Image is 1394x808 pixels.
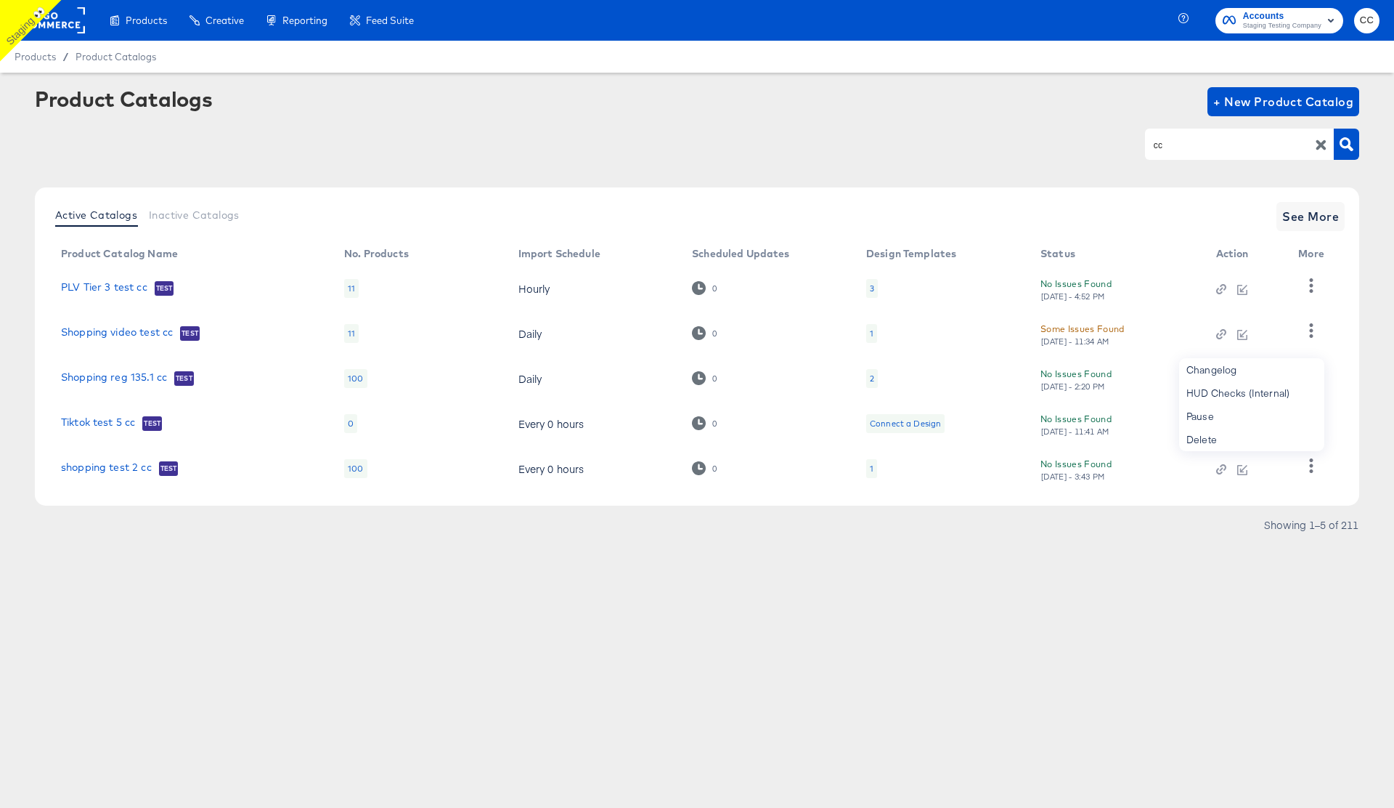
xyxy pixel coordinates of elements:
div: Design Templates [866,248,956,259]
div: 0 [344,414,357,433]
div: 0 [712,328,717,339]
span: Accounts [1243,9,1321,24]
button: See More [1276,202,1345,231]
span: Test [155,283,174,294]
button: Some Issues Found[DATE] - 11:34 AM [1040,321,1125,347]
div: 11 [344,279,359,298]
div: 0 [692,461,717,475]
div: Import Schedule [518,248,600,259]
div: 11 [344,324,359,343]
span: Staging Testing Company [1243,20,1321,32]
div: Pause [1179,405,1324,428]
span: Reporting [282,15,327,26]
button: CC [1354,8,1379,33]
span: Test [142,418,162,429]
div: Connect a Design [866,414,945,433]
button: AccountsStaging Testing Company [1215,8,1343,33]
td: Hourly [507,266,681,311]
a: shopping test 2 cc [61,461,152,476]
div: 1 [866,459,877,478]
div: Scheduled Updates [692,248,790,259]
div: Product Catalog Name [61,248,178,259]
div: 0 [712,283,717,294]
a: Product Catalogs [76,51,156,62]
div: 2 [870,373,874,384]
input: Search Product Catalogs [1151,137,1305,153]
div: Some Issues Found [1040,321,1125,336]
th: More [1287,243,1342,266]
span: Active Catalogs [55,209,137,221]
div: 0 [712,464,717,474]
div: 2 [866,369,878,388]
div: 0 [712,373,717,384]
span: / [56,51,76,62]
span: Test [159,463,179,474]
div: 3 [870,283,874,294]
a: Shopping reg 135.1 cc [61,371,167,386]
span: Inactive Catalogs [149,209,240,221]
div: 0 [692,371,717,385]
span: Test [174,373,194,384]
div: Connect a Design [870,418,941,429]
div: 100 [344,459,367,478]
div: 0 [712,419,717,429]
th: Action [1205,243,1287,266]
div: Product Catalogs [35,87,212,110]
span: + New Product Catalog [1213,92,1353,112]
div: [DATE] - 11:34 AM [1040,336,1110,347]
td: Daily [507,311,681,356]
div: 1 [870,463,873,474]
div: 3 [866,279,878,298]
span: Creative [205,15,244,26]
td: Every 0 hours [507,446,681,491]
div: No. Products [344,248,409,259]
span: CC [1360,12,1374,29]
div: 1 [866,324,877,343]
span: Products [126,15,167,26]
div: Delete [1179,428,1324,451]
span: See More [1282,206,1339,227]
span: Test [180,328,200,339]
div: 1 [870,328,873,339]
button: + New Product Catalog [1207,87,1359,116]
td: Daily [507,356,681,401]
div: Changelog [1179,358,1324,381]
div: 0 [692,326,717,340]
div: Showing 1–5 of 211 [1263,520,1359,530]
th: Status [1029,243,1205,266]
div: 0 [692,416,717,430]
div: HUD Checks (Internal) [1179,381,1324,405]
div: 100 [344,369,367,388]
a: PLV Tier 3 test cc [61,281,147,296]
a: Shopping video test cc [61,326,173,341]
span: Feed Suite [366,15,414,26]
div: 0 [692,281,717,295]
td: Every 0 hours [507,401,681,446]
a: Tiktok test 5 cc [61,416,135,431]
span: Products [15,51,56,62]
